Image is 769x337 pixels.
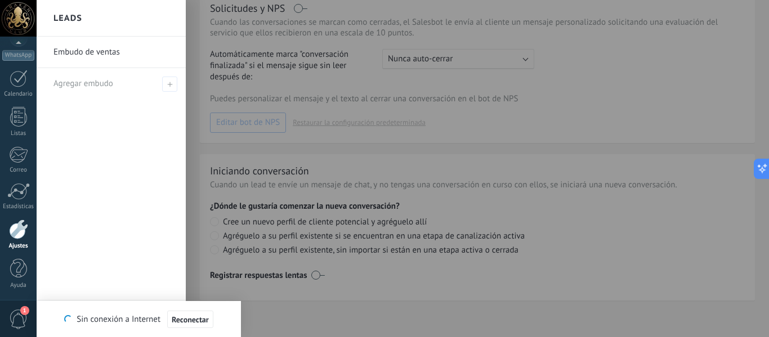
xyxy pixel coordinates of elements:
[53,1,82,36] h2: Leads
[53,78,113,89] span: Agregar embudo
[53,37,175,68] a: Embudo de ventas
[64,310,213,329] div: Sin conexión a Internet
[167,311,213,329] button: Reconectar
[2,242,35,250] div: Ajustes
[172,316,209,323] span: Reconectar
[2,50,34,61] div: WhatsApp
[37,300,186,337] a: Todos los leads
[2,167,35,174] div: Correo
[2,282,35,289] div: Ayuda
[2,203,35,210] div: Estadísticas
[20,306,29,315] span: 1
[2,130,35,137] div: Listas
[2,91,35,98] div: Calendario
[162,77,177,92] span: Agregar embudo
